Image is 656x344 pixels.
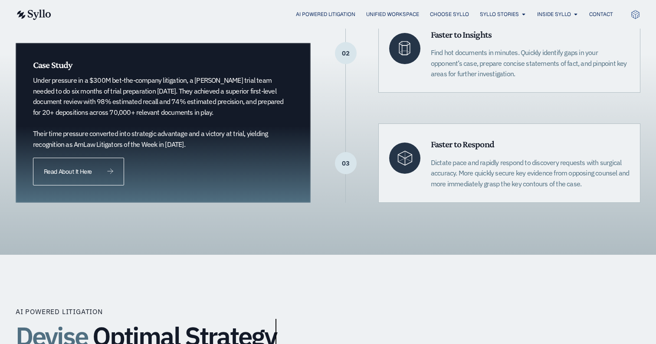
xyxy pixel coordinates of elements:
[430,10,469,18] a: Choose Syllo
[431,139,494,149] span: Faster to Respond
[335,163,357,164] p: 03
[537,10,571,18] a: Inside Syllo
[33,75,284,149] p: Under pressure in a $300M bet-the-company litigation, a [PERSON_NAME] trial team needed to do six...
[16,10,51,20] img: syllo
[69,10,613,19] nav: Menu
[480,10,519,18] a: Syllo Stories
[589,10,613,18] a: Contact
[296,10,355,18] a: AI Powered Litigation
[431,157,630,189] p: Dictate pace and rapidly respond to discovery requests with surgical accuracy. More quickly secur...
[33,59,72,70] span: Case Study
[33,158,124,185] a: Read About It Here
[44,169,92,175] span: Read About It Here
[431,29,492,40] span: Faster to Insights
[366,10,419,18] a: Unified Workspace
[431,47,630,79] p: Find hot documents in minutes. Quickly identify gaps in your opponent’s case, prepare concise sta...
[69,10,613,19] div: Menu Toggle
[16,306,103,317] p: AI Powered Litigation
[335,53,357,54] p: 02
